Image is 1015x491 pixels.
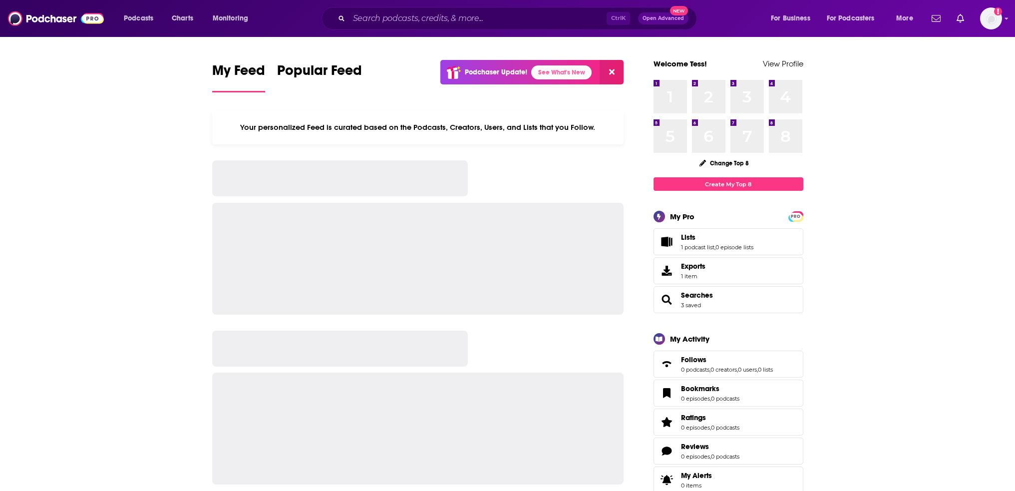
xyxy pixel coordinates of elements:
span: 0 items [681,482,712,489]
a: Searches [681,291,713,300]
span: 1 item [681,273,705,280]
span: My Alerts [681,471,712,480]
button: open menu [117,10,166,26]
span: Ctrl K [607,12,630,25]
span: Exports [681,262,705,271]
a: 0 podcasts [711,424,739,431]
span: , [710,453,711,460]
p: Podchaser Update! [465,68,527,76]
a: Show notifications dropdown [953,10,968,27]
a: 0 episodes [681,424,710,431]
span: New [670,6,688,15]
a: 0 episodes [681,395,710,402]
span: Reviews [654,438,803,465]
a: Lists [681,233,753,242]
span: , [757,366,758,373]
img: Podchaser - Follow, Share and Rate Podcasts [8,9,104,28]
div: Your personalized Feed is curated based on the Podcasts, Creators, Users, and Lists that you Follow. [212,110,624,144]
span: For Podcasters [827,11,875,25]
a: PRO [790,212,802,220]
span: Lists [681,233,695,242]
a: 0 podcasts [711,453,739,460]
span: Open Advanced [643,16,684,21]
a: My Feed [212,62,265,92]
a: 0 creators [710,366,737,373]
button: open menu [764,10,823,26]
span: Lists [654,228,803,255]
button: open menu [820,10,889,26]
span: My Feed [212,62,265,85]
a: 0 lists [758,366,773,373]
span: Follows [654,351,803,378]
a: Bookmarks [681,384,739,393]
span: , [714,244,715,251]
span: Podcasts [124,11,153,25]
span: Searches [654,286,803,313]
a: Reviews [657,444,677,458]
a: Bookmarks [657,386,677,400]
a: 3 saved [681,302,701,309]
a: Charts [165,10,199,26]
span: My Alerts [657,473,677,487]
div: My Activity [670,334,709,344]
a: 1 podcast list [681,244,714,251]
a: Follows [657,357,677,371]
div: My Pro [670,212,694,221]
a: Show notifications dropdown [928,10,945,27]
span: , [737,366,738,373]
button: open menu [206,10,261,26]
a: Lists [657,235,677,249]
a: Reviews [681,442,739,451]
a: 0 podcasts [711,395,739,402]
a: 0 episodes [681,453,710,460]
svg: Add a profile image [994,7,1002,15]
a: Welcome Tess! [654,59,707,68]
span: Charts [172,11,193,25]
button: open menu [889,10,926,26]
a: View Profile [763,59,803,68]
span: For Business [771,11,810,25]
a: Follows [681,355,773,364]
span: More [896,11,913,25]
span: Ratings [681,413,706,422]
input: Search podcasts, credits, & more... [349,10,607,26]
button: Change Top 8 [693,157,755,169]
a: Popular Feed [277,62,362,92]
span: Follows [681,355,706,364]
a: See What's New [531,65,592,79]
a: Ratings [657,415,677,429]
a: Ratings [681,413,739,422]
button: Open AdvancedNew [638,12,688,24]
a: 0 users [738,366,757,373]
span: , [710,395,711,402]
button: Show profile menu [980,7,1002,29]
span: Monitoring [213,11,248,25]
span: Bookmarks [681,384,719,393]
span: , [710,424,711,431]
a: Searches [657,293,677,307]
a: 0 episode lists [715,244,753,251]
span: PRO [790,213,802,220]
span: Ratings [654,409,803,436]
span: Logged in as tessvanden [980,7,1002,29]
span: Reviews [681,442,709,451]
span: Exports [657,264,677,278]
span: Popular Feed [277,62,362,85]
a: 0 podcasts [681,366,709,373]
a: Exports [654,257,803,284]
a: Create My Top 8 [654,177,803,191]
span: , [709,366,710,373]
div: Search podcasts, credits, & more... [331,7,706,30]
span: Bookmarks [654,380,803,407]
img: User Profile [980,7,1002,29]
